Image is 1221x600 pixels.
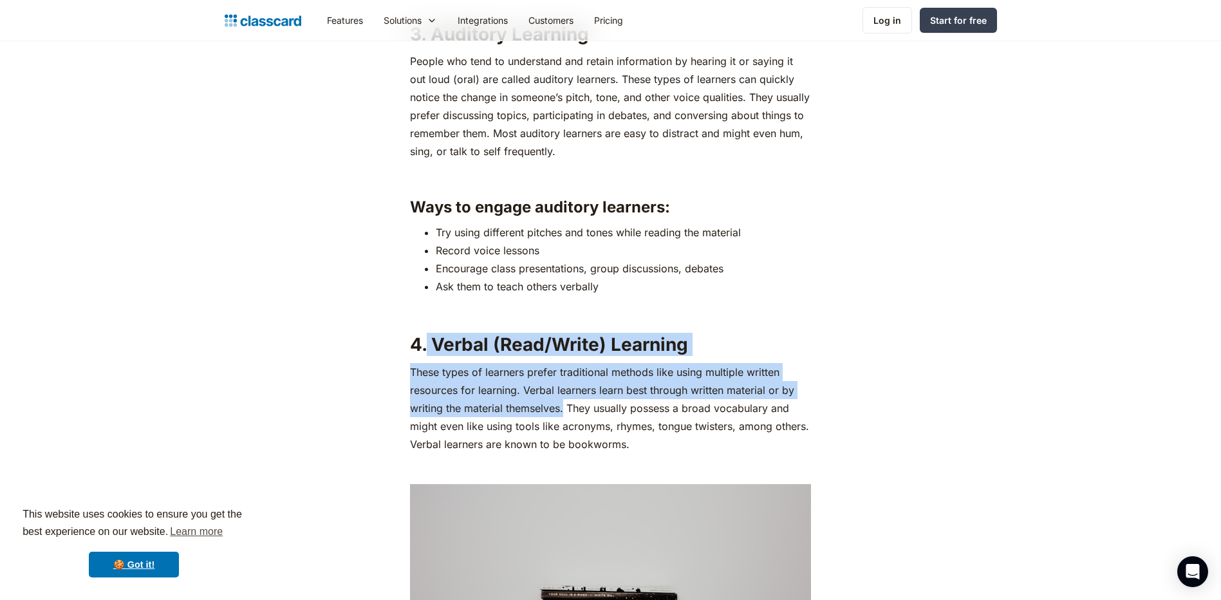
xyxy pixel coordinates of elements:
div: Solutions [384,14,422,27]
li: Record voice lessons [436,241,811,259]
a: Start for free [920,8,997,33]
p: ‍ [410,460,811,478]
li: Try using different pitches and tones while reading the material [436,223,811,241]
p: People who tend to understand and retain information by hearing it or saying it out loud (oral) a... [410,52,811,160]
p: These types of learners prefer traditional methods like using multiple written resources for lear... [410,363,811,453]
div: Start for free [930,14,987,27]
a: learn more about cookies [168,522,225,541]
li: Encourage class presentations, group discussions, debates [436,259,811,277]
p: ‍ [410,167,811,185]
strong: Ways to engage auditory learners: [410,198,670,216]
a: Features [317,6,373,35]
strong: 3. Auditory Learning [410,23,589,45]
div: Open Intercom Messenger [1177,556,1208,587]
a: Pricing [584,6,633,35]
a: Integrations [447,6,518,35]
li: Ask them to teach others verbally [436,277,811,295]
strong: 4. Verbal (Read/Write) Learning [410,333,688,355]
a: Customers [518,6,584,35]
div: cookieconsent [10,494,257,590]
a: home [225,12,301,30]
div: Solutions [373,6,447,35]
span: This website uses cookies to ensure you get the best experience on our website. [23,507,245,541]
div: Log in [873,14,901,27]
a: Log in [862,7,912,33]
a: dismiss cookie message [89,552,179,577]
